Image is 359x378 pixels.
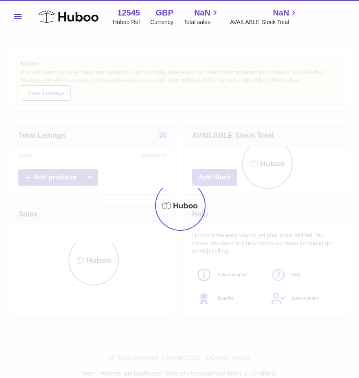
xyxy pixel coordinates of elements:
[273,7,289,18] span: NaN
[194,7,210,18] span: NaN
[150,18,173,26] div: Currency
[117,7,140,18] strong: 12545
[184,18,220,26] span: Total sales
[230,18,299,26] span: AVAILABLE Stock Total
[155,7,173,18] strong: GBP
[113,18,140,26] div: Huboo Ref
[230,7,299,26] a: NaN AVAILABLE Stock Total
[184,7,220,26] a: NaN Total sales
